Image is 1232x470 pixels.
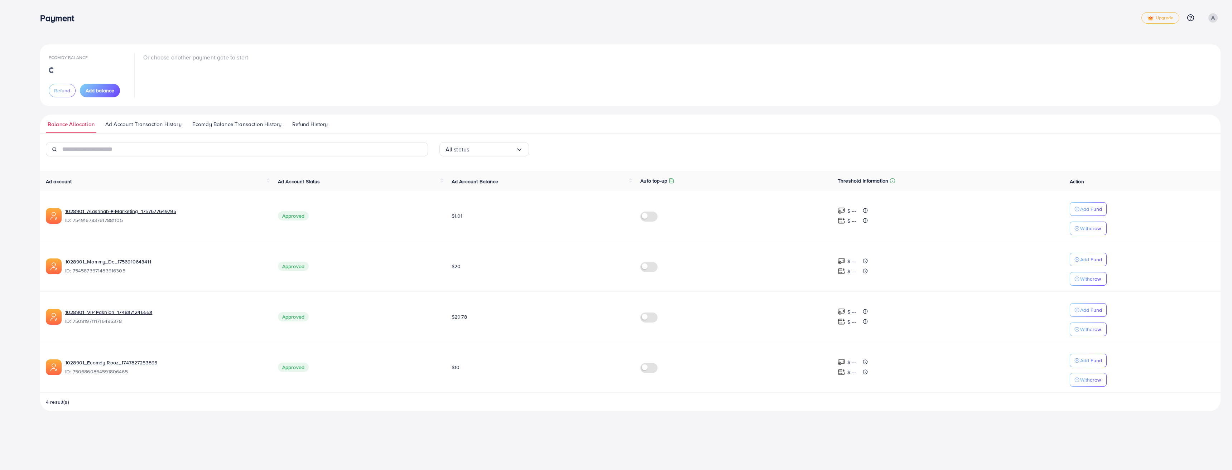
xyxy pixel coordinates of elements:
p: $ --- [847,307,856,316]
img: top-up amount [838,368,845,376]
p: $ --- [847,318,856,326]
span: All status [446,144,470,155]
a: 1028901_Mommy_Dc_1756910643411 [65,258,266,265]
button: Withdraw [1070,272,1107,286]
span: Refund History [292,120,328,128]
p: Add Fund [1080,306,1102,314]
p: $ --- [847,217,856,225]
img: ic-ads-acc.e4c84228.svg [46,258,62,274]
img: top-up amount [838,207,845,214]
button: Add balance [80,84,120,97]
span: ID: 7509197111716495378 [65,318,266,325]
span: Ecomdy Balance Transaction History [192,120,281,128]
span: $20.78 [452,313,467,320]
img: ic-ads-acc.e4c84228.svg [46,208,62,224]
span: 4 result(s) [46,398,69,406]
p: Or choose another payment gate to start [143,53,248,62]
button: Withdraw [1070,373,1107,387]
span: Upgrade [1147,15,1173,21]
span: ID: 7549167837617881105 [65,217,266,224]
span: $10 [452,364,459,371]
img: ic-ads-acc.e4c84228.svg [46,359,62,375]
a: tickUpgrade [1141,12,1179,24]
a: 1028901_VIP Fashion_1748371246553 [65,309,266,316]
span: Ad Account Balance [452,178,499,185]
span: Action [1070,178,1084,185]
h3: Payment [40,13,80,23]
button: Add Fund [1070,354,1107,367]
div: <span class='underline'>1028901_VIP Fashion_1748371246553</span></br>7509197111716495378 [65,309,266,325]
p: $ --- [847,207,856,215]
span: Approved [278,363,309,372]
a: 1028901_Alashhab-E-Marketing_1757677649795 [65,208,266,215]
span: Refund [54,87,70,94]
input: Search for option [469,144,515,155]
p: $ --- [847,257,856,266]
button: Withdraw [1070,222,1107,235]
button: Add Fund [1070,202,1107,216]
p: Add Fund [1080,255,1102,264]
img: top-up amount [838,267,845,275]
span: $1.01 [452,212,463,219]
span: Approved [278,211,309,221]
span: ID: 7506860864591806465 [65,368,266,375]
span: ID: 7545873671483916305 [65,267,266,274]
p: Add Fund [1080,356,1102,365]
p: Withdraw [1080,224,1101,233]
p: Withdraw [1080,325,1101,334]
button: Add Fund [1070,303,1107,317]
img: top-up amount [838,257,845,265]
button: Withdraw [1070,323,1107,336]
span: Approved [278,262,309,271]
button: Add Fund [1070,253,1107,266]
img: ic-ads-acc.e4c84228.svg [46,309,62,325]
span: Balance Allocation [48,120,95,128]
span: Add balance [86,87,114,94]
p: Add Fund [1080,205,1102,213]
p: $ --- [847,358,856,367]
img: top-up amount [838,308,845,315]
span: Ecomdy Balance [49,54,88,60]
button: Refund [49,84,76,97]
p: Threshold information [838,176,888,185]
span: Ad account [46,178,72,185]
div: Search for option [439,142,529,156]
p: $ --- [847,267,856,276]
img: top-up amount [838,318,845,325]
div: <span class='underline'>1028901_Mommy_Dc_1756910643411</span></br>7545873671483916305 [65,258,266,275]
img: tick [1147,16,1154,21]
p: Auto top-up [640,176,667,185]
img: top-up amount [838,358,845,366]
p: Withdraw [1080,275,1101,283]
a: 1028901_Ecomdy Rooz_1747827253895 [65,359,266,366]
span: Approved [278,312,309,321]
div: <span class='underline'>1028901_Alashhab-E-Marketing_1757677649795</span></br>7549167837617881105 [65,208,266,224]
span: Ad Account Status [278,178,320,185]
span: Ad Account Transaction History [105,120,182,128]
p: $ --- [847,368,856,377]
img: top-up amount [838,217,845,224]
div: <span class='underline'>1028901_Ecomdy Rooz_1747827253895</span></br>7506860864591806465 [65,359,266,375]
span: $20 [452,263,461,270]
p: Withdraw [1080,375,1101,384]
